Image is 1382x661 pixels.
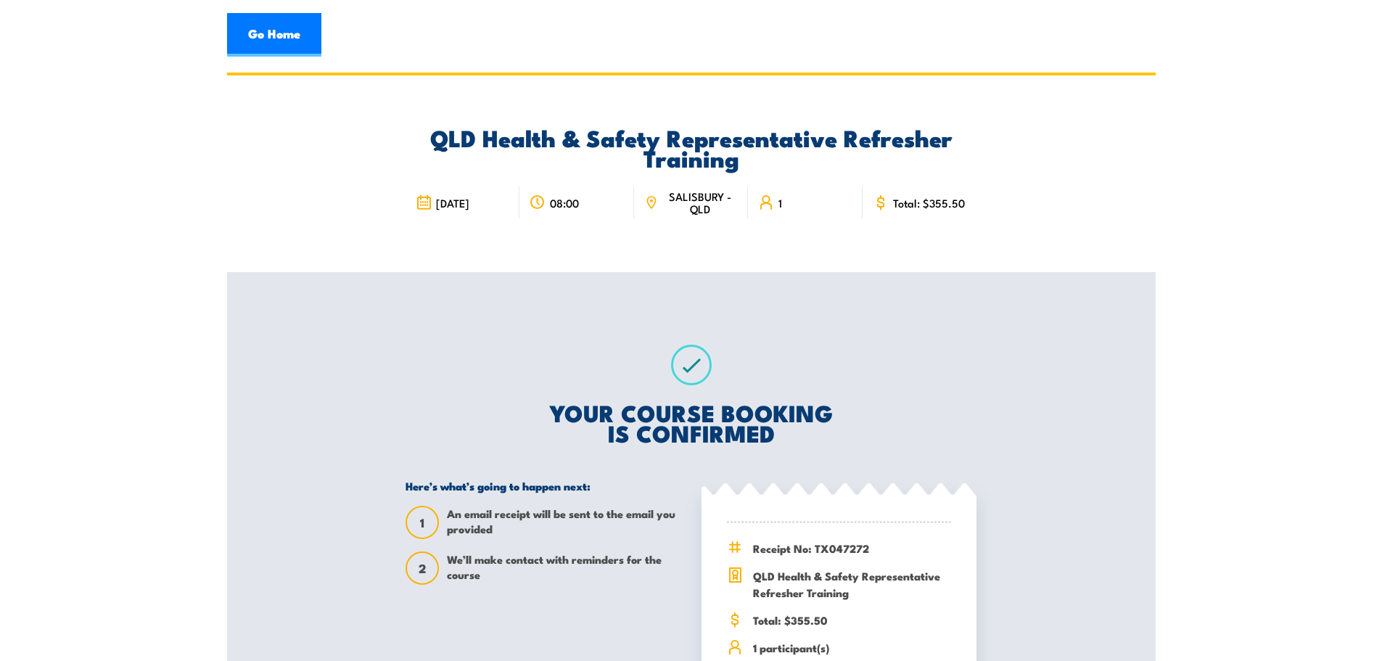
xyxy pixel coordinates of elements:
[778,197,782,209] span: 1
[407,561,437,576] span: 2
[753,612,951,628] span: Total: $355.50
[406,479,680,493] h5: Here’s what’s going to happen next:
[407,515,437,530] span: 1
[662,190,738,215] span: SALISBURY - QLD
[753,567,951,601] span: QLD Health & Safety Representative Refresher Training
[893,197,965,209] span: Total: $355.50
[406,127,976,168] h2: QLD Health & Safety Representative Refresher Training
[550,197,579,209] span: 08:00
[227,13,321,57] a: Go Home
[753,639,951,656] span: 1 participant(s)
[406,402,976,443] h2: YOUR COURSE BOOKING IS CONFIRMED
[447,551,680,585] span: We’ll make contact with reminders for the course
[436,197,469,209] span: [DATE]
[447,506,680,539] span: An email receipt will be sent to the email you provided
[753,540,951,557] span: Receipt No: TX047272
